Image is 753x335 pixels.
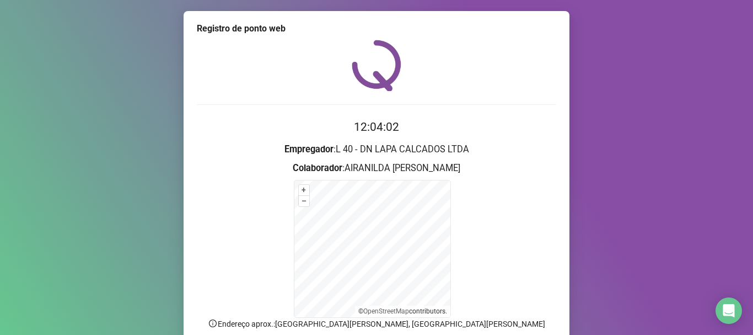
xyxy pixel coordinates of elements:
span: info-circle [208,318,218,328]
img: QRPoint [352,40,401,91]
strong: Empregador [284,144,334,155]
strong: Colaborador [293,163,342,173]
li: © contributors. [358,307,447,315]
time: 12:04:02 [354,120,399,134]
button: + [299,185,309,195]
h3: : AIRANILDA [PERSON_NAME] [197,161,556,176]
a: OpenStreetMap [363,307,409,315]
div: Open Intercom Messenger [716,297,742,324]
button: – [299,196,309,206]
p: Endereço aprox. : [GEOGRAPHIC_DATA][PERSON_NAME], [GEOGRAPHIC_DATA][PERSON_NAME] [197,318,556,330]
div: Registro de ponto web [197,22,556,35]
h3: : L 40 - DN LAPA CALCADOS LTDA [197,142,556,157]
